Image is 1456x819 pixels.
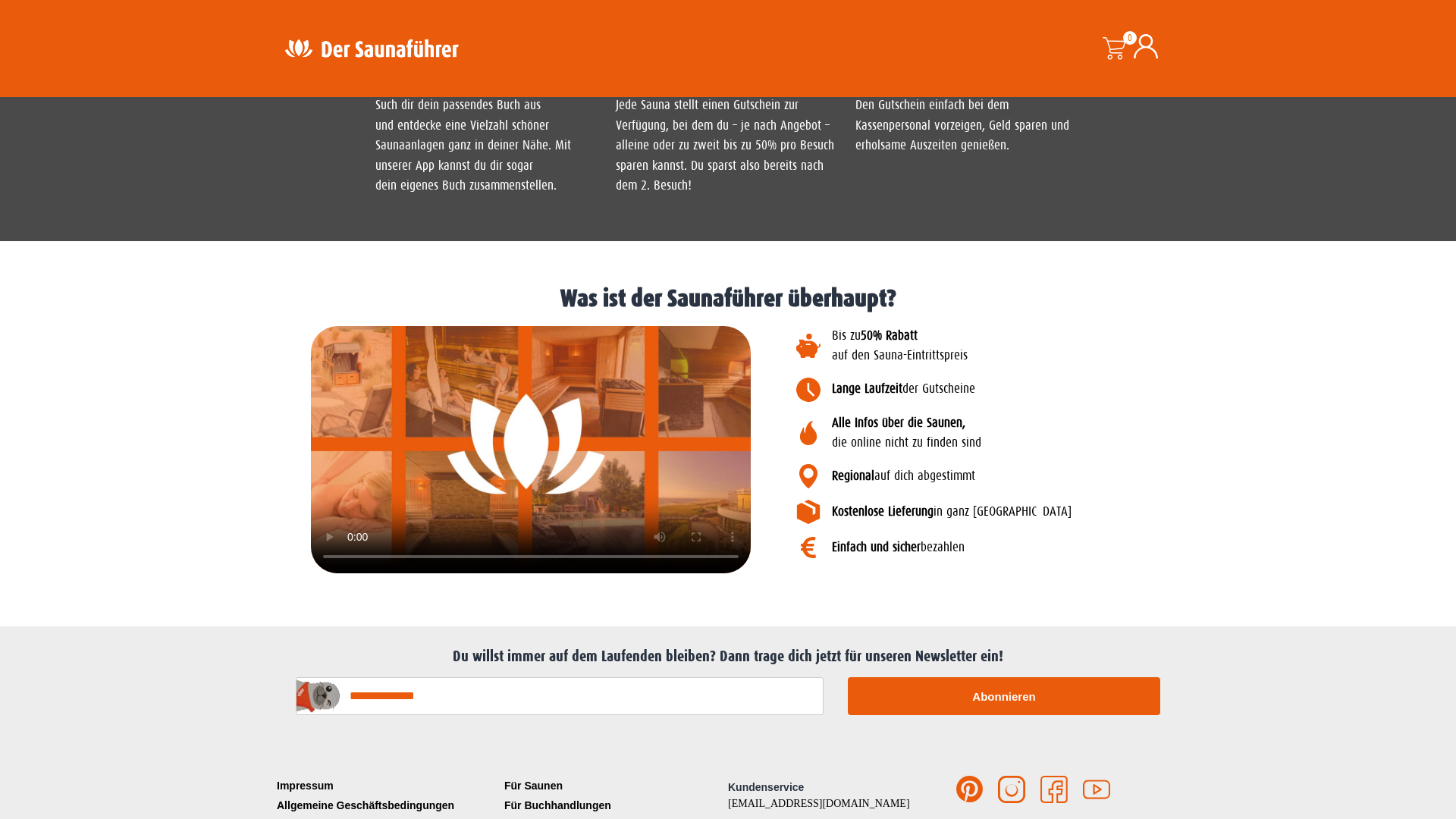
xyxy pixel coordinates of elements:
a: [EMAIL_ADDRESS][DOMAIN_NAME] [728,798,910,809]
p: auf dich abgestimmt [832,466,1213,486]
b: Kostenlose Lieferung [832,504,934,519]
p: bezahlen [832,538,1213,557]
a: Für Saunen [500,776,728,795]
span: 0 [1123,31,1137,45]
a: Für Buchhandlungen [500,795,728,815]
a: Allgemeine Geschäftsbedingungen [273,795,500,815]
h1: Was ist der Saunaführer überhaupt? [8,287,1448,311]
p: die online nicht zu finden sind [832,413,1213,453]
p: Jede Sauna stellt einen Gutschein zur Verfügung, bei dem du – je nach Angebot – alleine oder zu z... [616,96,841,196]
h2: Du willst immer auf dem Laufenden bleiben? Dann trage dich jetzt für unseren Newsletter ein! [281,648,1175,666]
p: Such dir dein passendes Buch aus und entdecke eine Vielzahl schöner Saunaanlagen ganz in deiner N... [375,96,601,196]
b: Alle Infos über die Saunen, [832,416,965,430]
b: Regional [832,469,874,483]
p: Bis zu auf den Sauna-Eintrittspreis [832,326,1213,366]
p: in ganz [GEOGRAPHIC_DATA] [832,502,1213,522]
span: Kundenservice [728,781,804,793]
b: Einfach und sicher [832,540,921,554]
p: Den Gutschein einfach bei dem Kassenpersonal vorzeigen, Geld sparen und erholsame Auszeiten genie... [855,96,1081,155]
button: Abonnieren [848,677,1160,715]
b: Lange Laufzeit [832,381,902,396]
b: 50% Rabatt [861,328,918,343]
p: der Gutscheine [832,379,1213,399]
a: Impressum [273,776,500,795]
